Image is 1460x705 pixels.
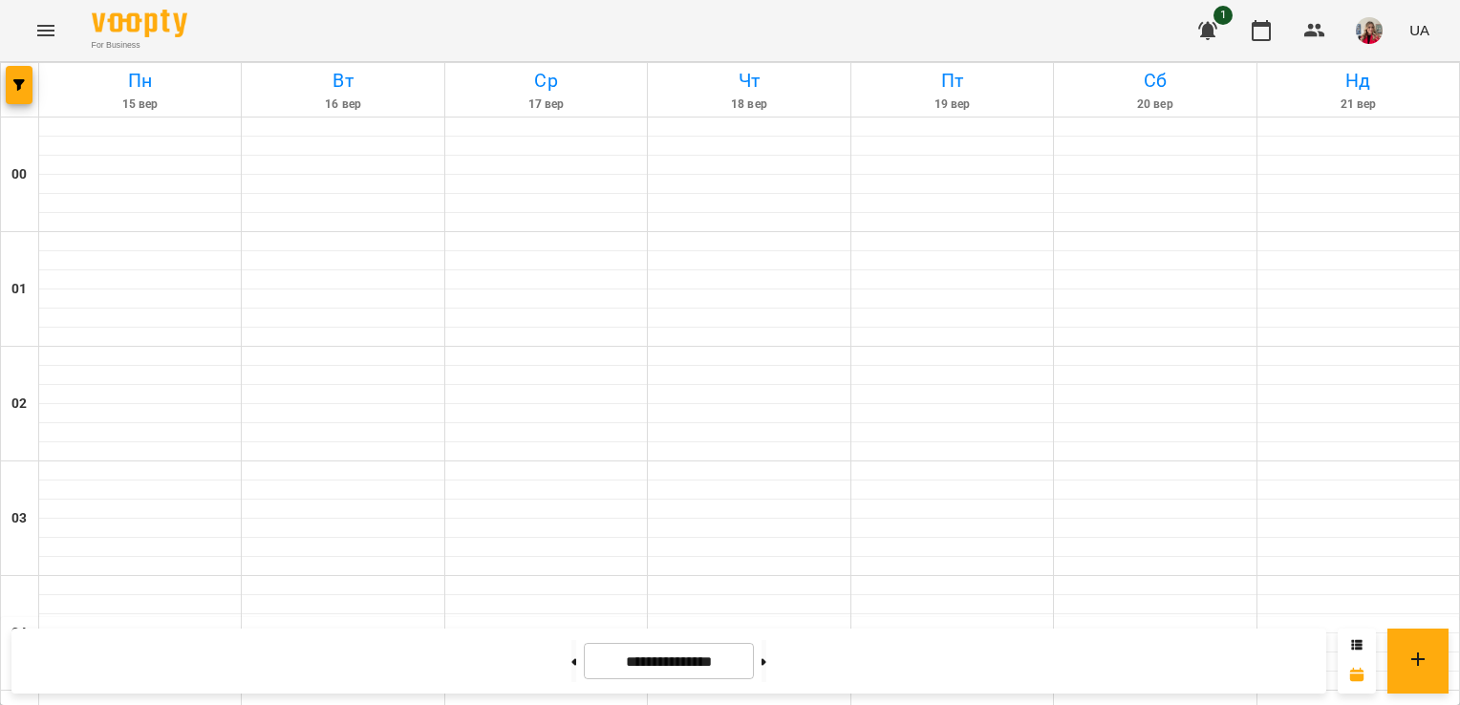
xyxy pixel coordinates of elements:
[854,96,1050,114] h6: 19 вер
[1260,96,1456,114] h6: 21 вер
[1057,96,1253,114] h6: 20 вер
[245,96,440,114] h6: 16 вер
[1213,6,1233,25] span: 1
[11,164,27,185] h6: 00
[1356,17,1383,44] img: eb3c061b4bf570e42ddae9077fa72d47.jpg
[1260,66,1456,96] h6: Нд
[11,394,27,415] h6: 02
[42,66,238,96] h6: Пн
[11,508,27,529] h6: 03
[11,279,27,300] h6: 01
[651,66,847,96] h6: Чт
[1057,66,1253,96] h6: Сб
[92,39,187,52] span: For Business
[1402,12,1437,48] button: UA
[42,96,238,114] h6: 15 вер
[854,66,1050,96] h6: Пт
[245,66,440,96] h6: Вт
[1409,20,1429,40] span: UA
[651,96,847,114] h6: 18 вер
[448,66,644,96] h6: Ср
[448,96,644,114] h6: 17 вер
[23,8,69,53] button: Menu
[92,10,187,37] img: Voopty Logo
